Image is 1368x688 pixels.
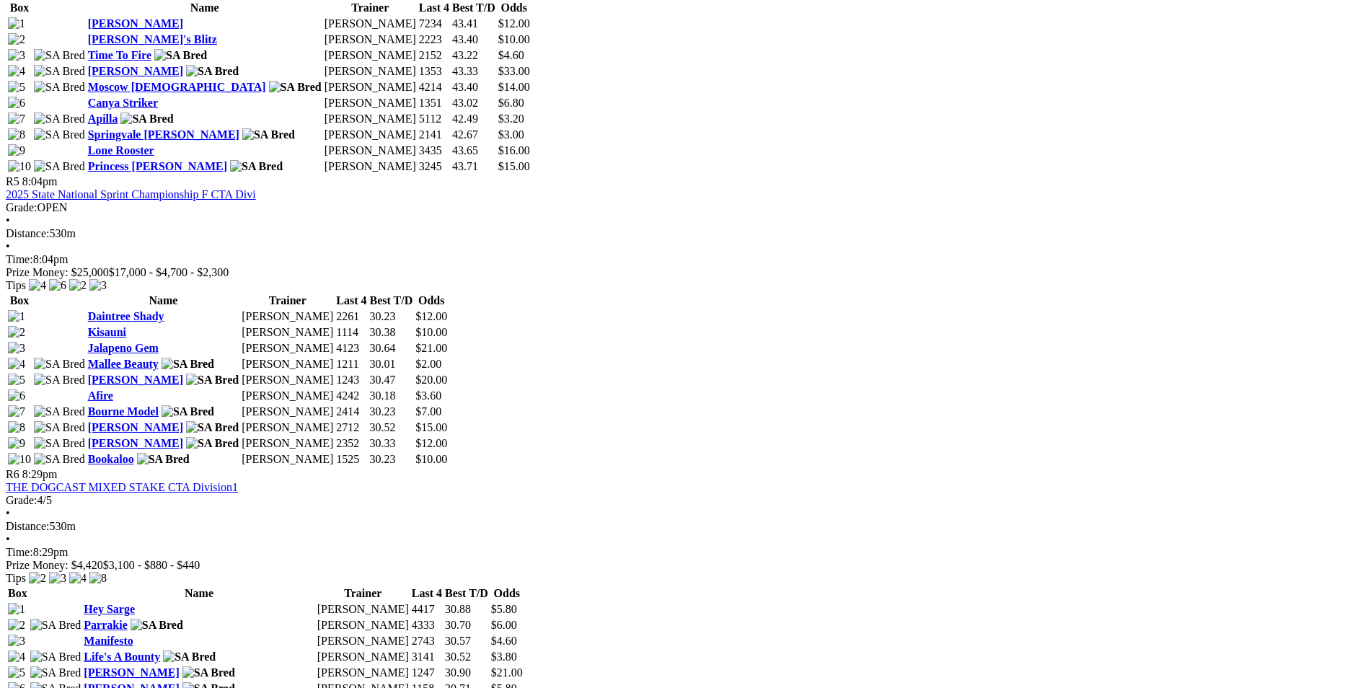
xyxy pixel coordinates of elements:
img: SA Bred [120,113,173,125]
td: 3141 [411,650,443,664]
a: [PERSON_NAME] [84,666,179,679]
td: 2352 [335,436,367,451]
span: $6.00 [491,619,517,631]
img: 2 [8,33,25,46]
th: Odds [498,1,531,15]
img: SA Bred [34,81,85,94]
td: 3435 [418,144,450,158]
img: 1 [8,603,25,616]
img: SA Bred [154,49,207,62]
span: • [6,214,10,226]
img: SA Bred [186,421,239,434]
span: Distance: [6,227,49,239]
td: 2414 [335,405,367,419]
td: 2152 [418,48,450,63]
span: $15.00 [415,421,447,433]
td: [PERSON_NAME] [241,420,334,435]
img: 4 [8,358,25,371]
img: 8 [8,421,25,434]
img: 2 [69,279,87,292]
span: $16.00 [498,144,530,156]
span: $4.60 [491,635,517,647]
a: Canya Striker [88,97,158,109]
td: 43.40 [451,80,496,94]
td: [PERSON_NAME] [324,144,417,158]
span: $12.00 [415,310,447,322]
img: SA Bred [186,437,239,450]
td: [PERSON_NAME] [317,618,410,632]
img: SA Bred [34,113,85,125]
td: 30.01 [369,357,414,371]
th: Trainer [241,294,334,308]
td: [PERSON_NAME] [241,309,334,324]
th: Odds [415,294,448,308]
a: Parrakie [84,619,127,631]
span: Tips [6,279,26,291]
a: Afire [88,389,113,402]
img: 3 [8,49,25,62]
td: 1211 [335,357,367,371]
img: 5 [8,374,25,387]
td: [PERSON_NAME] [324,48,417,63]
td: [PERSON_NAME] [317,650,410,664]
td: 42.49 [451,112,496,126]
span: $10.00 [415,453,447,465]
td: [PERSON_NAME] [241,452,334,467]
img: SA Bred [34,160,85,173]
a: Bourne Model [88,405,159,418]
td: [PERSON_NAME] [241,357,334,371]
img: 7 [8,113,25,125]
td: 43.22 [451,48,496,63]
span: Box [8,587,27,599]
div: OPEN [6,201,1362,214]
img: 4 [29,279,46,292]
span: Time: [6,546,33,558]
img: SA Bred [230,160,283,173]
span: $3,100 - $880 - $440 [103,559,200,571]
th: Last 4 [418,1,450,15]
span: Tips [6,572,26,584]
a: Life's A Bounty [84,650,160,663]
th: Name [87,294,240,308]
td: [PERSON_NAME] [324,32,417,47]
span: • [6,240,10,252]
span: $21.00 [491,666,523,679]
td: 1114 [335,325,367,340]
th: Trainer [324,1,417,15]
img: 4 [8,650,25,663]
td: 7234 [418,17,450,31]
td: [PERSON_NAME] [241,373,334,387]
td: [PERSON_NAME] [241,405,334,419]
a: Daintree Shady [88,310,164,322]
td: 2712 [335,420,367,435]
span: $7.00 [415,405,441,418]
th: Last 4 [335,294,367,308]
img: SA Bred [34,437,85,450]
span: $10.00 [415,326,447,338]
img: SA Bred [242,128,295,141]
td: 43.65 [451,144,496,158]
img: SA Bred [30,666,81,679]
td: 43.40 [451,32,496,47]
td: 30.38 [369,325,414,340]
span: $17,000 - $4,700 - $2,300 [109,266,229,278]
td: 2743 [411,634,443,648]
img: 8 [8,128,25,141]
td: [PERSON_NAME] [324,17,417,31]
img: 2 [8,619,25,632]
th: Odds [490,586,524,601]
td: [PERSON_NAME] [241,436,334,451]
td: 30.52 [444,650,489,664]
td: [PERSON_NAME] [317,666,410,680]
td: 42.67 [451,128,496,142]
img: 5 [8,666,25,679]
span: Box [10,1,30,14]
td: 30.70 [444,618,489,632]
img: SA Bred [34,453,85,466]
img: 1 [8,17,25,30]
span: Grade: [6,201,37,213]
td: 43.33 [451,64,496,79]
td: 2261 [335,309,367,324]
td: 30.23 [369,405,414,419]
td: 30.90 [444,666,489,680]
